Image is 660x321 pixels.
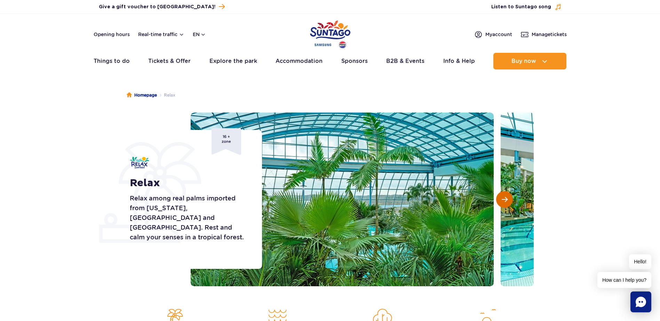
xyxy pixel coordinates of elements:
[209,53,257,69] a: Explore the park
[443,53,475,69] a: Info & Help
[511,58,536,64] span: Buy now
[597,272,651,288] span: How can I help you?
[99,3,215,10] span: Give a gift voucher to [GEOGRAPHIC_DATA]!
[629,254,651,269] span: Hello!
[485,31,512,38] span: My account
[94,31,130,38] a: Opening hours
[138,32,184,37] button: Real-time traffic
[130,194,246,242] p: Relax among real palms imported from [US_STATE], [GEOGRAPHIC_DATA] and [GEOGRAPHIC_DATA]. Rest an...
[491,3,562,10] button: Listen to Suntago song
[130,157,149,168] img: Relax
[94,53,130,69] a: Things to do
[99,2,225,11] a: Give a gift voucher to [GEOGRAPHIC_DATA]!
[148,53,191,69] a: Tickets & Offer
[310,17,350,49] a: Park of Poland
[493,53,566,69] button: Buy now
[474,30,512,39] a: Myaccount
[491,3,551,10] span: Listen to Suntago song
[496,191,513,208] button: Next slide
[157,92,175,99] li: Relax
[532,31,567,38] span: Manage tickets
[193,31,206,38] button: en
[276,53,323,69] a: Accommodation
[520,30,567,39] a: Managetickets
[130,177,246,189] h1: Relax
[127,92,157,99] a: Homepage
[630,291,651,312] div: Chat
[386,53,424,69] a: B2B & Events
[212,128,241,155] span: 16 + zone
[341,53,368,69] a: Sponsors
